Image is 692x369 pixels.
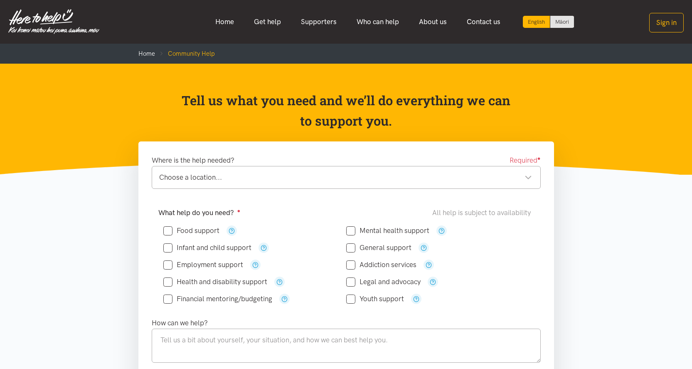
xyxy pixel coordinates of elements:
[237,208,241,214] sup: ●
[244,13,291,31] a: Get help
[163,227,219,234] label: Food support
[537,155,541,161] sup: ●
[163,261,243,268] label: Employment support
[409,13,457,31] a: About us
[346,261,416,268] label: Addiction services
[346,295,404,302] label: Youth support
[152,155,234,166] label: Where is the help needed?
[291,13,347,31] a: Supporters
[158,207,241,218] label: What help do you need?
[159,172,532,183] div: Choose a location...
[523,16,550,28] div: Current language
[181,90,511,131] p: Tell us what you need and we’ll do everything we can to support you.
[347,13,409,31] a: Who can help
[152,317,208,329] label: How can we help?
[346,278,421,285] label: Legal and advocacy
[8,9,99,34] img: Home
[163,295,272,302] label: Financial mentoring/budgeting
[649,13,684,32] button: Sign in
[205,13,244,31] a: Home
[346,244,411,251] label: General support
[346,227,429,234] label: Mental health support
[457,13,510,31] a: Contact us
[155,49,215,59] li: Community Help
[163,278,267,285] label: Health and disability support
[510,155,541,166] span: Required
[163,244,251,251] label: Infant and child support
[138,50,155,57] a: Home
[523,16,574,28] div: Language toggle
[550,16,574,28] a: Switch to Te Reo Māori
[432,207,534,218] div: All help is subject to availability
